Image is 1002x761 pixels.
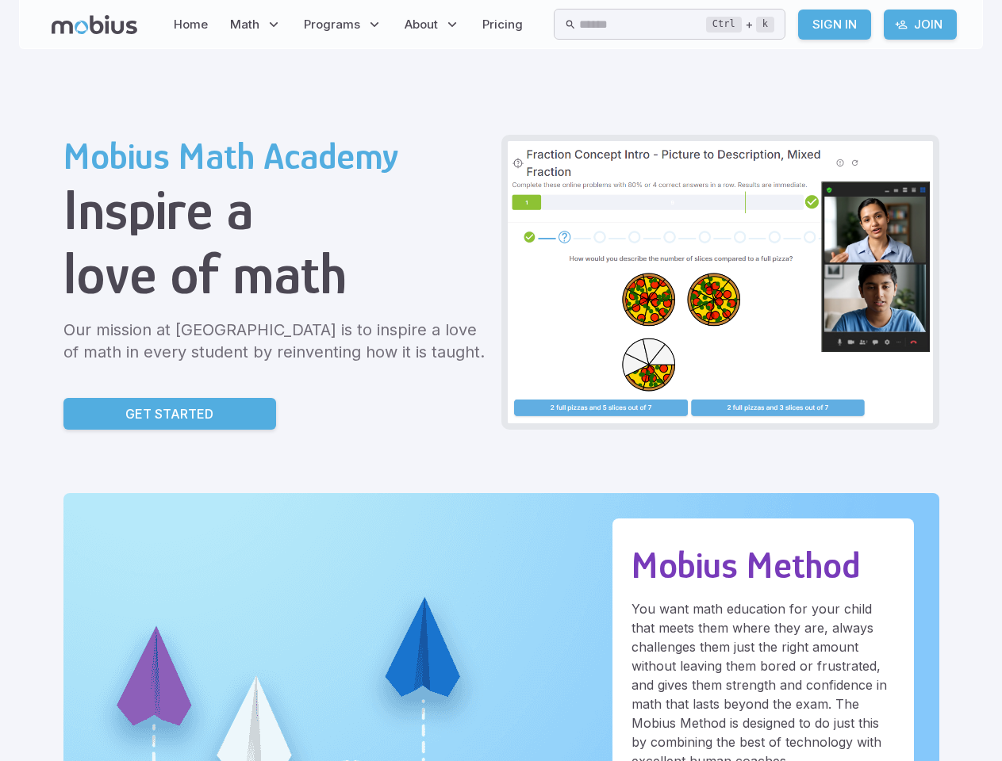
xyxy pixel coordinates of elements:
[63,398,276,430] a: Get Started
[756,17,774,33] kbd: k
[230,16,259,33] span: Math
[706,15,774,34] div: +
[63,178,489,242] h1: Inspire a
[63,242,489,306] h1: love of math
[706,17,742,33] kbd: Ctrl
[798,10,871,40] a: Sign In
[478,6,528,43] a: Pricing
[304,16,360,33] span: Programs
[63,319,489,363] p: Our mission at [GEOGRAPHIC_DATA] is to inspire a love of math in every student by reinventing how...
[125,404,213,423] p: Get Started
[632,544,895,587] h2: Mobius Method
[884,10,957,40] a: Join
[63,135,489,178] h2: Mobius Math Academy
[169,6,213,43] a: Home
[508,141,933,423] img: Grade 6 Class
[405,16,438,33] span: About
